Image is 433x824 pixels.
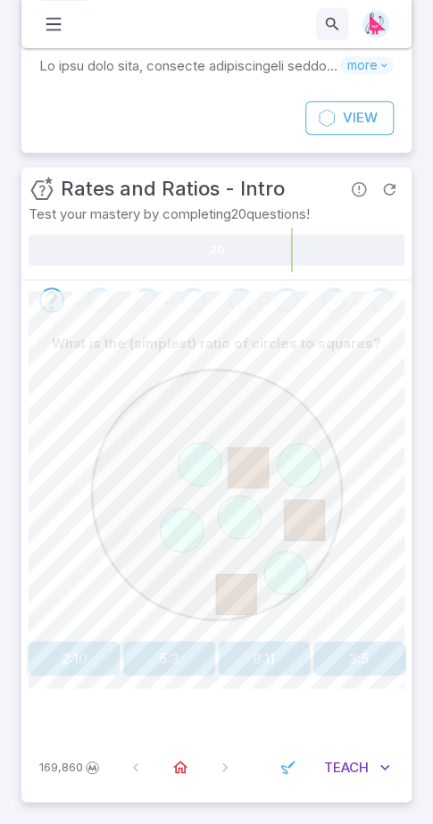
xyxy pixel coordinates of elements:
span: View [343,108,378,128]
div: Go to the next question [39,287,64,312]
div: Go to the next question [321,287,346,312]
div: Go to the next question [228,287,253,312]
span: Report an issue with the question [344,174,374,204]
span: Refresh Question [374,174,404,204]
div: Go to the next question [369,287,394,312]
div: Go to the next question [134,287,159,312]
span: 169,860 [39,758,83,776]
p: Test your mastery by completing 20 questions! [29,204,404,224]
h3: Rates and Ratios - Intro [61,174,285,204]
img: right-triangle.svg [362,11,389,37]
span: On First Question [120,751,152,783]
button: 3:5 [313,641,404,675]
button: Teach [321,750,394,784]
button: Search [316,8,348,40]
div: Go to the next question [87,287,112,312]
span: Teach [324,757,369,777]
div: Go to the next question [274,287,299,312]
p: Lo ipsu dolo sita, consecte adipiscingeli seddoei t incidi utlaboreetdol ma aliqua eni admi venia... [39,56,340,76]
div: Go to the next question [180,287,205,312]
button: 2:10 [29,641,120,675]
p: What is the (simplest) ratio of circles to squares? [52,334,381,354]
button: 5:3 [123,641,214,675]
p: Earn Mobius dollars to buy game boosters [39,758,102,776]
span: On Latest Question [209,751,241,783]
a: View [305,101,394,135]
button: 8:11 [219,641,310,675]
